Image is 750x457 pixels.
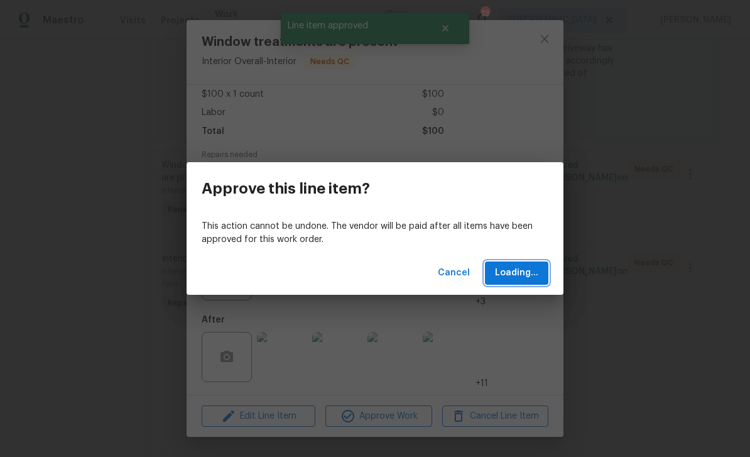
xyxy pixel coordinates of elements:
[433,262,475,285] button: Cancel
[485,262,548,285] button: Loading...
[202,180,370,197] h3: Approve this line item?
[495,265,538,281] span: Loading...
[202,220,548,246] p: This action cannot be undone. The vendor will be paid after all items have been approved for this...
[438,265,470,281] span: Cancel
